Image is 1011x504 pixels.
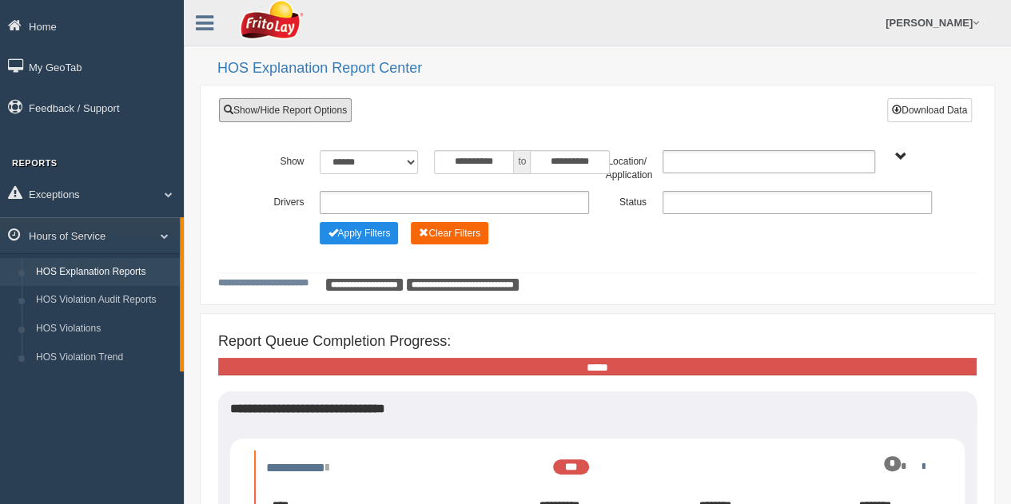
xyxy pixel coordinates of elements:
[320,222,398,244] button: Change Filter Options
[887,98,972,122] button: Download Data
[29,315,180,343] a: HOS Violations
[29,258,180,287] a: HOS Explanation Reports
[218,334,977,350] h4: Report Queue Completion Progress:
[597,191,654,210] label: Status
[411,222,488,244] button: Change Filter Options
[29,343,180,372] a: HOS Violation Trend
[217,61,995,77] h2: HOS Explanation Report Center
[597,150,654,183] label: Location/ Application
[255,191,312,210] label: Drivers
[255,150,312,169] label: Show
[514,150,530,174] span: to
[29,286,180,315] a: HOS Violation Audit Reports
[219,98,352,122] a: Show/Hide Report Options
